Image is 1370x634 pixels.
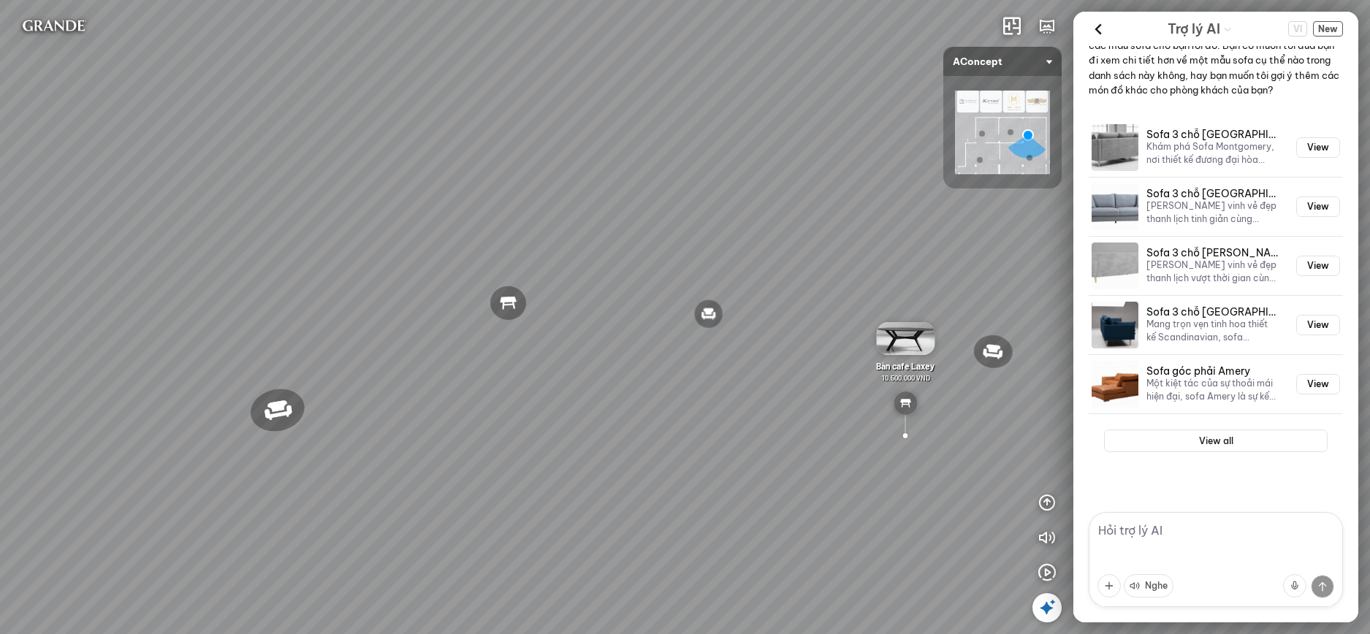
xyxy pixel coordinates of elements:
[1146,365,1279,378] h3: Sofa góc phải Amery
[1146,259,1279,284] p: [PERSON_NAME] vinh vẻ đẹp thanh lịch vượt thời gian cùng [PERSON_NAME]. Thiết kế chần nút cổ điển...
[1168,19,1220,39] span: Trợ lý AI
[1146,188,1279,200] h3: Sofa 3 chỗ [GEOGRAPHIC_DATA]
[1092,124,1138,171] img: Sofa 3 chỗ Montgomery
[1092,242,1138,289] img: Sofa 3 chỗ Jonna vải Holly
[1089,23,1343,97] p: Mời bạn xem chi tiết các sản phẩm này:Tôi đã hiển thị các mẫu sofa cho bạn rồi đó. Bạn có muốn tô...
[955,91,1050,174] img: AConcept_CTMHTJT2R6E4.png
[1313,21,1343,37] button: New Chat
[1296,315,1340,335] button: View
[881,373,930,382] span: 10.500.000 VND
[1146,377,1279,402] p: Một kiệt tác của sự thoải mái hiện đại, sofa Amery là sự kết hợp giữa tỷ lệ rộng rãi và kiểu dáng...
[1296,256,1340,276] button: View
[876,361,935,371] span: Bàn cafe Laxey
[1296,374,1340,394] button: View
[1146,247,1279,259] h3: Sofa 3 chỗ [PERSON_NAME] Holly
[1296,137,1340,158] button: View
[1288,21,1307,37] span: VI
[1092,183,1138,230] img: Sofa 3 chỗ Adelaide
[1092,302,1138,348] img: Sofa 3 chỗ Sunderland
[1104,429,1328,453] button: View all
[1296,196,1340,217] button: View
[894,392,917,415] img: table_YREKD739JCN6.svg
[1124,574,1173,597] button: Nghe
[1146,318,1279,343] p: Mang trọn vẹn tinh hoa thiết kế Scandinavian, sofa Sunderland là sự giao thoa hoàn hảo giữa vẻ đẹ...
[1146,306,1279,318] h3: Sofa 3 chỗ [GEOGRAPHIC_DATA]
[12,12,96,41] img: logo
[1146,199,1279,225] p: [PERSON_NAME] vinh vẻ đẹp thanh lịch tinh giản cùng [PERSON_NAME]. Với đường nét gọn gàng, chất v...
[1313,21,1343,37] span: New
[953,47,1052,76] span: AConcept
[876,322,935,355] img: B_n_cafe_Laxey_4XGWNAEYRY6G.gif
[1146,140,1279,166] p: Khám phá Sofa Montgomery, nơi thiết kế đương đại hòa quyện cùng sự thoải mái tuyệt đỉnh. Những đư...
[1168,18,1232,40] div: AI Guide options
[1092,361,1138,408] img: Sofa góc phải Amery
[1288,21,1307,37] button: Change language
[1146,129,1279,141] h3: Sofa 3 chỗ [GEOGRAPHIC_DATA]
